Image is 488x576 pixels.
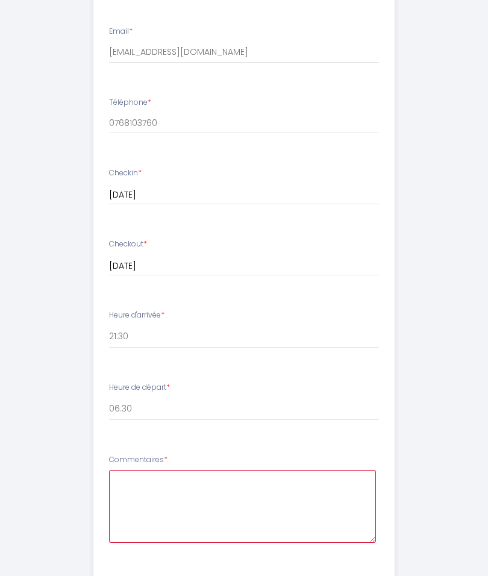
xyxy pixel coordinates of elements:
label: Checkin [109,167,142,179]
label: Checkout [109,239,147,250]
label: Heure de départ [109,382,170,393]
label: Téléphone [109,97,151,108]
label: Email [109,26,133,37]
label: Commentaires [109,454,167,466]
label: Heure d'arrivée [109,310,164,321]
